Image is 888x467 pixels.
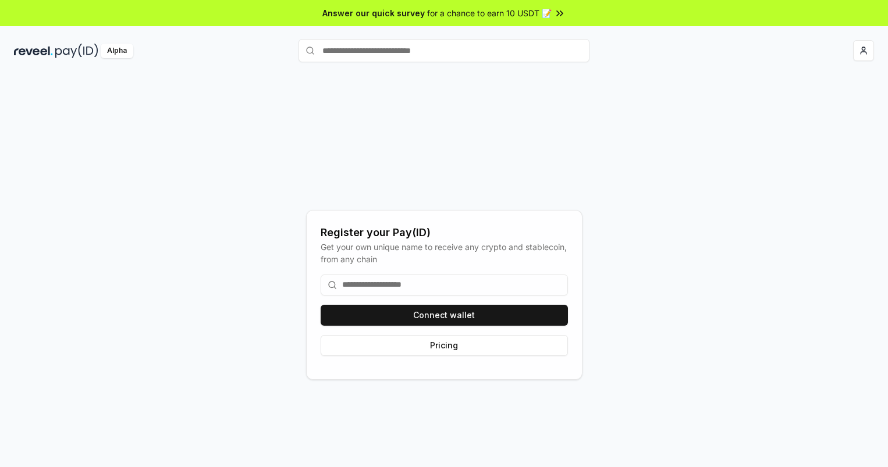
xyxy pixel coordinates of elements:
div: Register your Pay(ID) [321,224,568,241]
div: Get your own unique name to receive any crypto and stablecoin, from any chain [321,241,568,265]
button: Pricing [321,335,568,356]
img: reveel_dark [14,44,53,58]
span: for a chance to earn 10 USDT 📝 [427,7,552,19]
span: Answer our quick survey [322,7,425,19]
img: pay_id [55,44,98,58]
button: Connect wallet [321,305,568,326]
div: Alpha [101,44,133,58]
